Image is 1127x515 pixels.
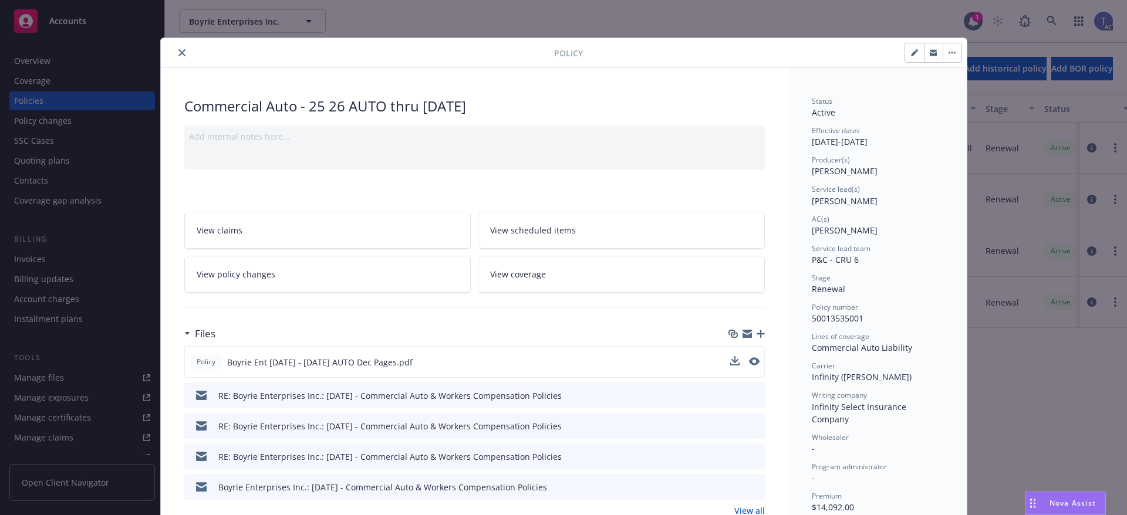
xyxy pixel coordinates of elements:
[731,420,740,432] button: download file
[812,443,815,454] span: -
[195,326,215,341] h3: Files
[184,256,471,293] a: View policy changes
[812,302,858,312] span: Policy number
[812,462,887,472] span: Program administrator
[812,165,878,177] span: [PERSON_NAME]
[227,356,413,368] span: Boyrie Ent [DATE] - [DATE] AUTO Dec Pages.pdf
[750,481,760,493] button: preview file
[175,46,189,60] button: close
[730,356,740,365] button: download file
[812,254,859,265] span: P&C - CRU 6
[812,107,835,118] span: Active
[812,283,845,294] span: Renewal
[731,481,740,493] button: download file
[750,420,760,432] button: preview file
[749,357,760,365] button: preview file
[812,361,835,371] span: Carrier
[731,450,740,463] button: download file
[812,96,832,106] span: Status
[1025,492,1106,515] button: Nova Assist
[812,401,909,425] span: Infinity Select Insurance Company
[1050,498,1096,508] span: Nova Assist
[750,450,760,463] button: preview file
[812,331,869,341] span: Lines of coverage
[554,47,583,59] span: Policy
[490,268,546,280] span: View coverage
[812,184,860,194] span: Service lead(s)
[197,224,242,236] span: View claims
[731,389,740,402] button: download file
[812,273,831,283] span: Stage
[197,268,275,280] span: View policy changes
[812,313,863,324] span: 50013535001
[218,481,547,493] div: Boyrie Enterprises Inc.: [DATE] - Commercial Auto & Workers Compensation Policies
[812,502,854,513] span: $14,092.00
[812,342,912,353] span: Commercial Auto Liability
[1025,492,1040,514] div: Drag to move
[218,389,562,402] div: RE: Boyrie Enterprises Inc.: [DATE] - Commercial Auto & Workers Compensation Policies
[490,224,576,236] span: View scheduled items
[812,126,860,135] span: Effective dates
[184,212,471,249] a: View claims
[189,130,760,143] div: Add internal notes here...
[812,371,912,382] span: Infinity ([PERSON_NAME])
[812,472,815,483] span: -
[478,212,765,249] a: View scheduled items
[218,450,562,463] div: RE: Boyrie Enterprises Inc.: [DATE] - Commercial Auto & Workers Compensation Policies
[749,356,760,368] button: preview file
[812,491,842,501] span: Premium
[478,256,765,293] a: View coverage
[812,126,943,148] div: [DATE] - [DATE]
[218,420,562,432] div: RE: Boyrie Enterprises Inc.: [DATE] - Commercial Auto & Workers Compensation Policies
[184,326,215,341] div: Files
[812,432,849,442] span: Wholesaler
[812,390,867,400] span: Writing company
[812,155,850,165] span: Producer(s)
[750,389,760,402] button: preview file
[194,357,218,367] span: Policy
[730,356,740,368] button: download file
[812,243,870,253] span: Service lead team
[812,195,878,206] span: [PERSON_NAME]
[812,214,829,224] span: AC(s)
[184,96,765,116] div: Commercial Auto - 25 26 AUTO thru [DATE]
[812,225,878,236] span: [PERSON_NAME]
